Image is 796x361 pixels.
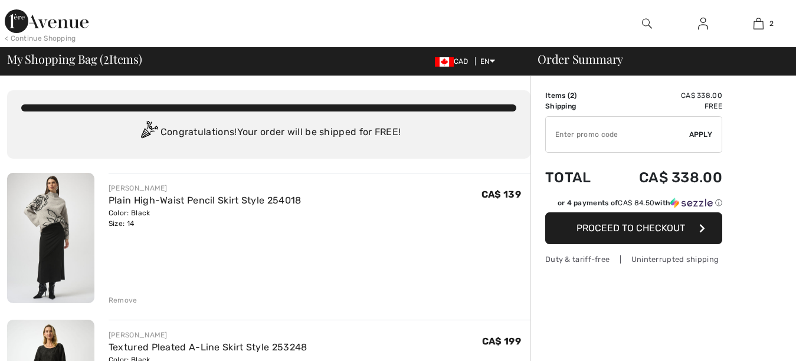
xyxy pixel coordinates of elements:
[109,183,302,193] div: [PERSON_NAME]
[482,336,521,347] span: CA$ 199
[109,330,307,340] div: [PERSON_NAME]
[732,17,786,31] a: 2
[546,117,689,152] input: Promo code
[608,157,722,198] td: CA$ 338.00
[576,222,685,234] span: Proceed to Checkout
[769,18,774,29] span: 2
[698,17,708,31] img: My Info
[570,91,574,100] span: 2
[558,198,722,208] div: or 4 payments of with
[545,157,608,198] td: Total
[109,295,137,306] div: Remove
[5,33,76,44] div: < Continue Shopping
[481,189,521,200] span: CA$ 139
[109,342,307,353] a: Textured Pleated A-Line Skirt Style 253248
[545,101,608,111] td: Shipping
[618,199,654,207] span: CA$ 84.50
[435,57,454,67] img: Canadian Dollar
[754,17,764,31] img: My Bag
[103,50,109,65] span: 2
[7,173,94,303] img: Plain High-Waist Pencil Skirt Style 254018
[545,254,722,265] div: Duty & tariff-free | Uninterrupted shipping
[5,9,89,33] img: 1ère Avenue
[608,101,722,111] td: Free
[545,212,722,244] button: Proceed to Checkout
[545,90,608,101] td: Items ( )
[670,198,713,208] img: Sezzle
[642,17,652,31] img: search the website
[7,53,142,65] span: My Shopping Bag ( Items)
[109,208,302,229] div: Color: Black Size: 14
[689,17,718,31] a: Sign In
[137,121,160,145] img: Congratulation2.svg
[435,57,473,65] span: CAD
[689,129,713,140] span: Apply
[608,90,722,101] td: CA$ 338.00
[109,195,302,206] a: Plain High-Waist Pencil Skirt Style 254018
[480,57,495,65] span: EN
[545,198,722,212] div: or 4 payments ofCA$ 84.50withSezzle Click to learn more about Sezzle
[21,121,516,145] div: Congratulations! Your order will be shipped for FREE!
[523,53,789,65] div: Order Summary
